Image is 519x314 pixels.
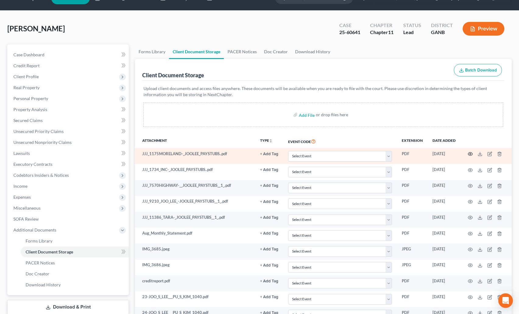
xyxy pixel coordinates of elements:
[260,232,278,235] button: + Add Tag
[135,291,255,307] td: 23-JOO_S_LEE___PU_S_KIM_1040.pdf
[21,268,129,279] a: Doc Creator
[260,167,278,173] a: + Add Tag
[9,148,129,159] a: Lawsuits
[397,212,428,228] td: PDF
[13,205,41,211] span: Miscellaneous
[7,24,65,33] span: [PERSON_NAME]
[428,196,461,212] td: [DATE]
[260,44,291,59] a: Doc Creator
[397,164,428,180] td: PDF
[370,29,394,36] div: Chapter
[135,164,255,180] td: JJJ_1734_INC-_JOOLEE_PAYSTUBS..pdf
[428,212,461,228] td: [DATE]
[135,212,255,228] td: JJJ_11386_TARA-_JOOLEE_PAYSTUBS__1_.pdf
[21,279,129,290] a: Download History
[13,227,56,232] span: Additional Documents
[260,295,278,299] button: + Add Tag
[388,29,394,35] span: 11
[9,159,129,170] a: Executory Contracts
[142,72,204,79] div: Client Document Storage
[428,180,461,196] td: [DATE]
[370,22,394,29] div: Chapter
[260,152,278,156] button: + Add Tag
[260,139,273,143] button: TYPEunfold_more
[260,246,278,252] a: + Add Tag
[9,137,129,148] a: Unsecured Nonpriority Claims
[260,215,278,220] a: + Add Tag
[291,44,334,59] a: Download History
[269,139,273,143] i: unfold_more
[135,260,255,275] td: IMG_3686.jpeg
[13,183,27,189] span: Income
[13,129,64,134] span: Unsecured Priority Claims
[13,194,31,200] span: Expenses
[463,22,504,36] button: Preview
[431,29,453,36] div: GANB
[397,148,428,164] td: PDF
[260,151,278,157] a: + Add Tag
[135,44,169,59] a: Forms Library
[9,104,129,115] a: Property Analysis
[26,260,55,265] span: PACER Notices
[260,294,278,300] a: + Add Tag
[283,134,397,148] th: Event Code
[21,246,129,257] a: Client Document Storage
[9,49,129,60] a: Case Dashboard
[9,60,129,71] a: Credit Report
[428,260,461,275] td: [DATE]
[135,196,255,212] td: JJJ_9210_JOO_LEE_-JOOLEE_PAYSTUBS__1_.pdf
[454,64,502,77] button: Batch Download
[260,247,278,251] button: + Add Tag
[465,68,497,73] span: Batch Download
[135,228,255,243] td: Aug_Monthly_Statement.pdf
[339,29,360,36] div: 25-60641
[13,52,44,57] span: Case Dashboard
[397,260,428,275] td: JPEG
[260,184,278,188] button: + Add Tag
[224,44,260,59] a: PACER Notices
[13,118,43,123] span: Secured Claims
[428,228,461,243] td: [DATE]
[403,22,421,29] div: Status
[26,238,52,243] span: Forms Library
[135,180,255,196] td: JJJ_7570HIGHWAY-__JOOLEE_PAYSTUBS__1_.pdf
[397,291,428,307] td: PDF
[397,196,428,212] td: PDF
[260,262,278,268] a: + Add Tag
[428,164,461,180] td: [DATE]
[13,151,30,156] span: Lawsuits
[428,275,461,291] td: [DATE]
[135,275,255,291] td: creditreport.pdf
[13,173,69,178] span: Codebtors Insiders & Notices
[13,85,40,90] span: Real Property
[260,263,278,267] button: + Add Tag
[143,85,503,98] p: Upload client documents and access files anywhere. These documents will be available when you are...
[428,148,461,164] td: [DATE]
[135,134,255,148] th: Attachment
[397,180,428,196] td: PDF
[13,74,39,79] span: Client Profile
[431,22,453,29] div: District
[260,216,278,220] button: + Add Tag
[428,243,461,259] td: [DATE]
[9,115,129,126] a: Secured Claims
[13,96,48,101] span: Personal Property
[260,200,278,204] button: + Add Tag
[498,293,513,308] div: Open Intercom Messenger
[397,243,428,259] td: JPEG
[316,112,348,118] div: or drop files here
[428,134,461,148] th: Date added
[21,235,129,246] a: Forms Library
[26,249,73,254] span: Client Document Storage
[13,63,40,68] span: Credit Report
[13,216,39,222] span: SOFA Review
[26,282,61,287] span: Download History
[397,275,428,291] td: PDF
[260,279,278,283] button: + Add Tag
[9,126,129,137] a: Unsecured Priority Claims
[260,278,278,284] a: + Add Tag
[135,148,255,164] td: JJJ_1175MORELAND-_JOOLEE_PAYSTUBS..pdf
[21,257,129,268] a: PACER Notices
[13,107,47,112] span: Property Analysis
[260,183,278,188] a: + Add Tag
